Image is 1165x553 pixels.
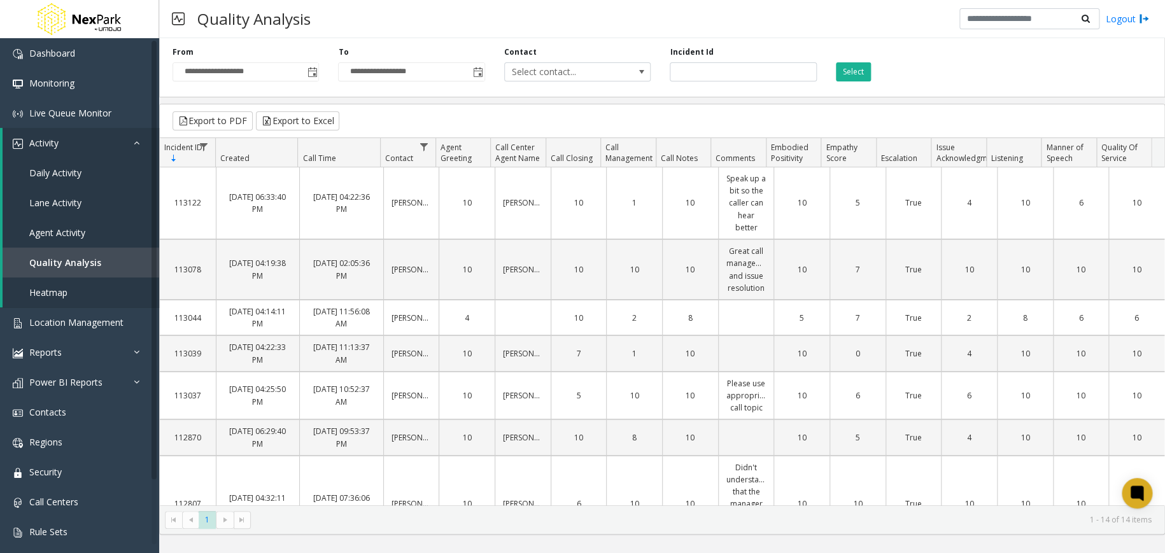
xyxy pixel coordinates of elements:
span: 10 [1133,264,1141,275]
span: Select contact... [505,63,621,81]
span: Speak up a bit so the caller can hear better [726,173,766,233]
span: Rule Sets [29,526,67,538]
th: Escalation [876,138,931,167]
button: Select [836,62,871,81]
button: Export to PDF [173,111,253,130]
a: True [894,312,934,324]
span: Great call management and issue resolution [726,246,774,293]
img: 'icon' [13,468,23,478]
a: Lane Activity [3,188,159,218]
span: Security [29,466,62,478]
span: Toggle popup [304,63,318,81]
span: [PERSON_NAME] [503,432,561,443]
span: 10 [686,390,695,401]
span: Incident ID [164,142,202,153]
span: True [905,390,922,401]
a: 10 [1117,263,1157,276]
span: 10 [463,432,472,443]
img: 'icon' [13,438,23,448]
th: Listening [986,138,1041,167]
a: Incident ID Filter Menu [195,138,212,155]
span: [PERSON_NAME] [503,498,561,509]
span: 4 [967,432,971,443]
a: 3 [1117,498,1157,510]
span: True [905,348,922,359]
th: Embodied Positivity [766,138,821,167]
a: 10 [782,498,822,510]
span: Created [220,153,250,164]
span: 8 [688,312,693,323]
span: 10 [1077,348,1085,359]
a: 6 [1117,312,1157,324]
a: [PERSON_NAME] [392,312,432,324]
span: 0 [856,348,860,359]
a: 4 [949,431,989,444]
a: [DATE] 04:25:50 PM [224,383,292,407]
a: 10 [559,431,599,444]
span: 10 [798,432,807,443]
span: [PERSON_NAME] [503,197,561,208]
a: Daily Activity [3,158,159,188]
a: Please use appropriate call topic [726,377,766,414]
span: Please use appropriate call topic [726,378,771,413]
a: 10 [782,347,822,360]
span: 10 [1020,197,1029,208]
span: 7 [856,264,860,275]
span: Live Queue Monitor [29,107,111,119]
a: [PERSON_NAME] [392,389,432,402]
a: 5 [782,312,822,324]
a: 4 [949,197,989,209]
label: From [173,46,194,58]
a: 10 [670,347,710,360]
a: 112870 [167,431,208,444]
span: True [905,264,922,275]
a: 10 [1005,263,1045,276]
a: 7 [559,347,599,360]
a: 113078 [167,263,208,276]
span: 7 [856,312,860,323]
a: 10 [614,498,654,510]
a: [DATE] 04:22:36 PM [307,191,376,215]
a: 10 [782,197,822,209]
span: 10 [463,348,472,359]
a: 10 [447,431,487,444]
a: 10 [670,498,710,510]
a: 10 [1061,263,1101,276]
span: 10 [798,197,807,208]
a: 10 [1061,431,1101,444]
a: Great call management and issue resolution [726,245,766,294]
div: Data table [160,138,1164,505]
h3: Quality Analysis [191,3,317,34]
label: To [338,46,348,58]
span: [PERSON_NAME] [503,390,561,401]
a: [PERSON_NAME] [392,498,432,510]
span: Call Centers [29,496,78,508]
a: 6 [1061,197,1101,209]
span: 10 [630,498,639,509]
a: 10 [670,197,710,209]
a: 7 [838,312,878,324]
span: 10 [1020,390,1029,401]
a: 10 [1005,431,1045,444]
span: Regions [29,436,62,448]
a: 1 [614,197,654,209]
a: 10 [559,197,599,209]
span: 10 [1077,498,1085,509]
a: 113122 [167,197,208,209]
a: 10 [1005,197,1045,209]
a: 10 [1117,431,1157,444]
a: 10 [1005,347,1045,360]
img: 'icon' [13,528,23,538]
span: 4 [465,312,469,323]
img: 'icon' [13,318,23,328]
a: 10 [1061,347,1101,360]
a: 10 [614,389,654,402]
span: 10 [463,390,472,401]
span: 10 [1133,390,1141,401]
a: 5 [838,431,878,444]
a: [PERSON_NAME] [503,431,543,444]
span: 10 [574,312,583,323]
a: [DATE] 06:33:40 PM [224,191,292,215]
span: 10 [965,264,974,275]
a: 113037 [167,389,208,402]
